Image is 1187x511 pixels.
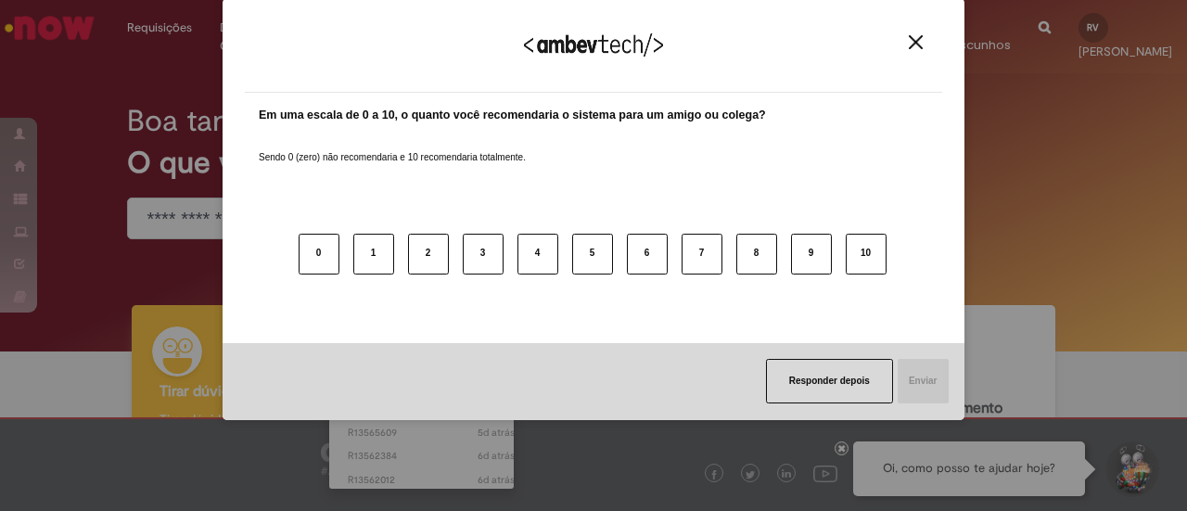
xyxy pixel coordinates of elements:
[682,234,722,275] button: 7
[463,234,504,275] button: 3
[259,129,526,164] label: Sendo 0 (zero) não recomendaria e 10 recomendaria totalmente.
[766,359,893,403] button: Responder depois
[791,234,832,275] button: 9
[736,234,777,275] button: 8
[903,34,928,50] button: Close
[846,234,887,275] button: 10
[572,234,613,275] button: 5
[259,107,766,124] label: Em uma escala de 0 a 10, o quanto você recomendaria o sistema para um amigo ou colega?
[517,234,558,275] button: 4
[353,234,394,275] button: 1
[299,234,339,275] button: 0
[408,234,449,275] button: 2
[909,35,923,49] img: Close
[524,33,663,57] img: Logo Ambevtech
[627,234,668,275] button: 6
